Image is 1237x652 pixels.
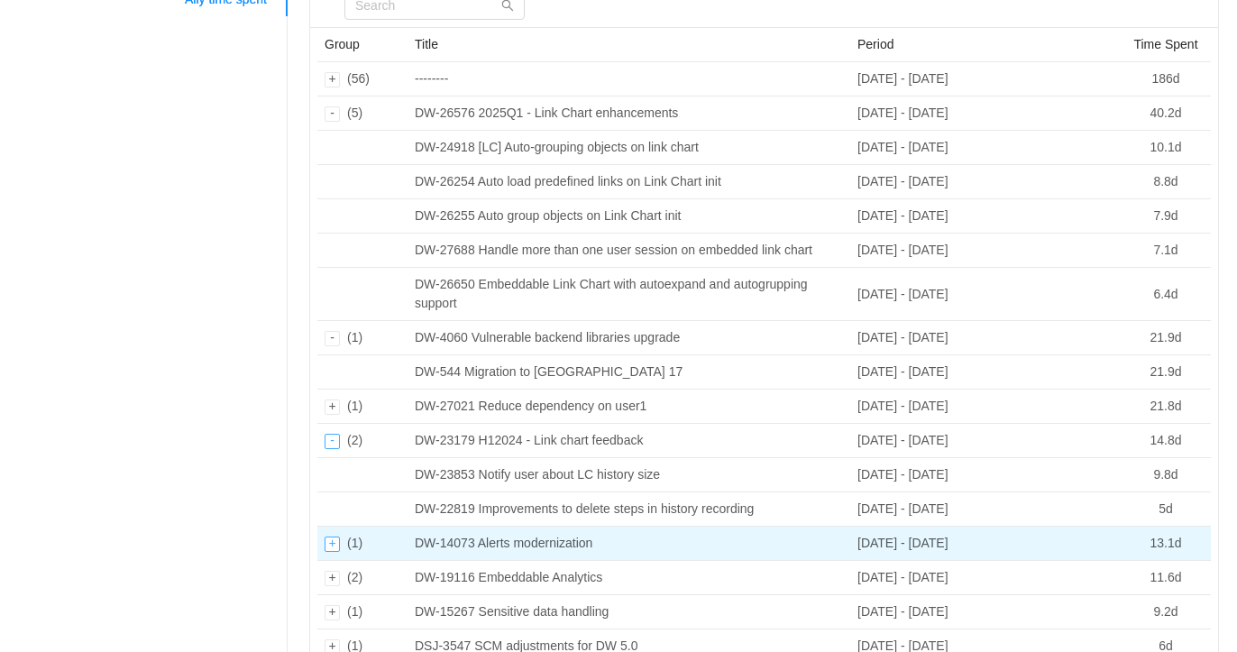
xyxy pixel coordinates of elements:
[857,37,893,51] span: Period
[857,536,948,550] span: [DATE] - [DATE]
[857,501,948,516] span: [DATE] - [DATE]
[857,330,948,344] span: [DATE] - [DATE]
[408,96,850,131] td: DW-26576 2025Q1 - Link Chart enhancements
[408,62,850,96] td: --------
[1121,62,1211,96] td: 186d
[1121,355,1211,390] td: 21.9d
[325,72,340,87] div: Expand row
[317,321,408,355] td: (1)
[1121,492,1211,527] td: 5d
[1121,165,1211,199] td: 8.8d
[1121,268,1211,321] td: 6.4d
[1121,527,1211,561] td: 13.1d
[1133,37,1197,51] span: Time Spent
[1121,199,1211,234] td: 7.9d
[408,165,850,199] td: DW-26254 Auto load predefined links on Link Chart init
[857,174,948,188] span: [DATE] - [DATE]
[857,106,948,120] span: [DATE] - [DATE]
[317,390,408,424] td: (1)
[857,140,948,154] span: [DATE] - [DATE]
[325,537,340,552] div: Expand row
[408,321,850,355] td: DW-4060 Vulnerable backend libraries upgrade
[1121,390,1211,424] td: 21.8d
[325,106,340,122] div: Collapse row
[325,399,340,415] div: Expand row
[1121,234,1211,268] td: 7.1d
[408,561,850,595] td: DW-19116 Embeddable Analytics
[408,424,850,458] td: DW-23179 H12024 - Link chart feedback
[408,390,850,424] td: DW-27021 Reduce dependency on user1
[325,331,340,346] div: Collapse row
[408,131,850,165] td: DW-24918 [LC] Auto-grouping objects on link chart
[857,71,948,86] span: [DATE] - [DATE]
[1121,424,1211,458] td: 14.8d
[325,605,340,620] div: Expand row
[317,527,408,561] td: (1)
[408,268,850,321] td: DW-26650 Embeddable Link Chart with autoexpand and autogrupping support
[857,364,948,379] span: [DATE] - [DATE]
[408,527,850,561] td: DW-14073 Alerts modernization
[857,399,948,413] span: [DATE] - [DATE]
[317,561,408,595] td: (2)
[408,355,850,390] td: DW-544 Migration to [GEOGRAPHIC_DATA] 17
[857,604,948,619] span: [DATE] - [DATE]
[1121,321,1211,355] td: 21.9d
[1121,131,1211,165] td: 10.1d
[408,199,850,234] td: DW-26255 Auto group objects on Link Chart init
[857,208,948,223] span: [DATE] - [DATE]
[1121,561,1211,595] td: 11.6d
[857,243,948,257] span: [DATE] - [DATE]
[857,287,948,301] span: [DATE] - [DATE]
[857,570,948,584] span: [DATE] - [DATE]
[325,571,340,586] div: Expand row
[415,37,438,51] span: Title
[317,96,408,131] td: (5)
[857,433,948,447] span: [DATE] - [DATE]
[317,595,408,629] td: (1)
[408,492,850,527] td: DW-22819 Improvements to delete steps in history recording
[857,467,948,482] span: [DATE] - [DATE]
[408,234,850,268] td: DW-27688 Handle more than one user session on embedded link chart
[408,458,850,492] td: DW-23853 Notify user about LC history size
[317,424,408,458] td: (2)
[325,434,340,449] div: Collapse row
[1121,96,1211,131] td: 40.2d
[1121,458,1211,492] td: 9.8d
[317,62,408,96] td: (56)
[1121,595,1211,629] td: 9.2d
[325,37,360,51] span: Group
[408,595,850,629] td: DW-15267 Sensitive data handling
